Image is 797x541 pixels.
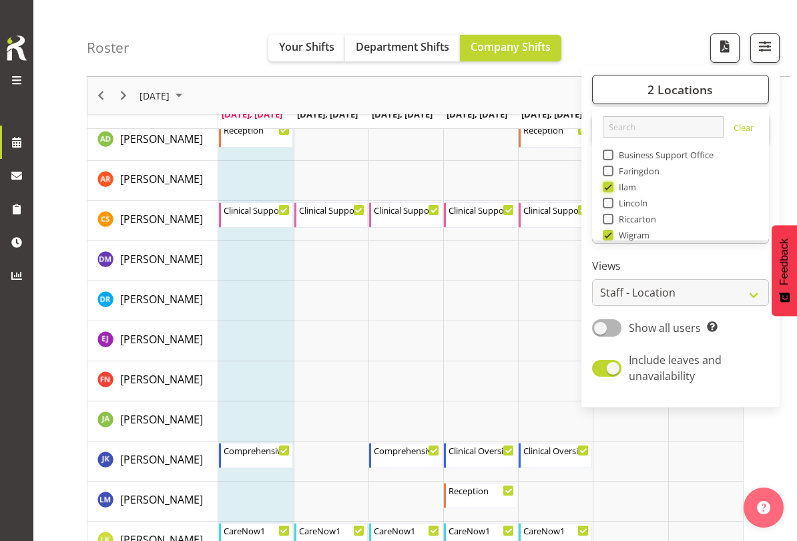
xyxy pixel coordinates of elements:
div: Clinical Support [224,203,289,216]
button: Previous [92,87,110,104]
span: 2 Locations [647,81,713,98]
div: Comprehensive Consult [224,443,289,457]
button: September 2025 [138,87,188,104]
span: Feedback [778,238,790,285]
div: John Ko"s event - Comprehensive Consult Begin From Monday, September 1, 2025 at 9:00:00 AM GMT+12... [219,443,292,468]
td: Firdous Naqvi resource [87,361,218,401]
div: Reception [523,123,589,136]
td: Deepti Raturi resource [87,281,218,321]
button: Company Shifts [460,35,561,61]
span: [PERSON_NAME] [120,332,203,347]
div: Next [112,77,135,114]
span: Faringdon [613,166,660,176]
span: [PERSON_NAME] [120,492,203,507]
span: [PERSON_NAME] [120,132,203,146]
a: [PERSON_NAME] [120,131,203,147]
div: Catherine Stewart"s event - Clinical Support Begin From Wednesday, September 3, 2025 at 8:30:00 A... [369,202,443,228]
a: [PERSON_NAME] [120,411,203,427]
td: Jane Arps resource [87,401,218,441]
div: Reception [224,123,289,136]
td: Aleea Devenport resource [87,121,218,161]
label: Views [592,258,769,274]
div: Catherine Stewart"s event - Clinical Support Begin From Thursday, September 4, 2025 at 8:30:00 AM... [444,202,517,228]
span: [PERSON_NAME] [120,172,203,186]
span: Show all users [629,321,701,335]
span: Include leaves and unavailability [629,353,722,383]
a: [PERSON_NAME] [120,492,203,508]
a: [PERSON_NAME] [120,171,203,187]
div: Reception [449,484,514,497]
span: Ilam [613,182,637,192]
span: Wigram [613,230,650,240]
div: Clinical Oversight [523,443,589,457]
div: CareNow1 [224,524,289,537]
span: Company Shifts [471,39,551,54]
div: Clinical Support [374,203,439,216]
span: Your Shifts [279,39,334,54]
span: [PERSON_NAME] [120,252,203,266]
div: Aleea Devenport"s event - Reception Begin From Monday, September 1, 2025 at 8:45:00 AM GMT+12:00 ... [219,122,292,148]
div: John Ko"s event - Comprehensive Consult Begin From Wednesday, September 3, 2025 at 9:00:00 AM GMT... [369,443,443,468]
div: Comprehensive Consult [374,443,439,457]
div: Clinical Support [523,203,589,216]
span: [PERSON_NAME] [120,212,203,226]
img: help-xxl-2.png [757,501,770,514]
div: CareNow1 [299,524,364,537]
a: [PERSON_NAME] [120,331,203,347]
td: John Ko resource [87,441,218,482]
img: Rosterit icon logo [3,33,30,63]
span: [DATE], [DATE] [447,108,507,120]
input: Search [603,116,724,138]
div: Lainie Montgomery"s event - Reception Begin From Thursday, September 4, 2025 at 8:45:00 AM GMT+12... [444,483,517,508]
span: [PERSON_NAME] [120,412,203,427]
h4: Roster [87,40,129,55]
div: Aleea Devenport"s event - Reception Begin From Friday, September 5, 2025 at 8:45:00 AM GMT+12:00 ... [519,122,592,148]
button: Next [115,87,133,104]
div: CareNow1 [374,524,439,537]
div: CareNow1 [449,524,514,537]
button: Feedback - Show survey [772,225,797,316]
span: [DATE] [138,87,171,104]
button: Department Shifts [345,35,460,61]
span: [DATE], [DATE] [372,108,433,120]
div: Previous [89,77,112,114]
td: Ella Jarvis resource [87,321,218,361]
button: Your Shifts [268,35,345,61]
button: Download a PDF of the roster according to the set date range. [710,33,740,63]
span: [PERSON_NAME] [120,372,203,387]
span: [PERSON_NAME] [120,292,203,307]
span: Riccarton [613,214,657,224]
div: Clinical Support [449,203,514,216]
a: [PERSON_NAME] [120,291,203,307]
button: Filter Shifts [750,33,780,63]
span: Business Support Office [613,150,714,160]
span: Department Shifts [356,39,449,54]
div: John Ko"s event - Clinical Oversight Begin From Thursday, September 4, 2025 at 9:00:00 AM GMT+12:... [444,443,517,468]
td: Lainie Montgomery resource [87,482,218,522]
div: Catherine Stewart"s event - Clinical Support Begin From Tuesday, September 2, 2025 at 8:30:00 AM ... [294,202,368,228]
div: Clinical Support [299,203,364,216]
div: Clinical Oversight [449,443,514,457]
div: John Ko"s event - Clinical Oversight Begin From Friday, September 5, 2025 at 9:00:00 AM GMT+12:00... [519,443,592,468]
td: Andrea Ramirez resource [87,161,218,201]
button: 2 Locations [592,75,769,104]
a: Clear [734,122,754,138]
a: [PERSON_NAME] [120,211,203,227]
td: Deepti Mahajan resource [87,241,218,281]
div: Catherine Stewart"s event - Clinical Support Begin From Friday, September 5, 2025 at 8:30:00 AM G... [519,202,592,228]
div: Catherine Stewart"s event - Clinical Support Begin From Monday, September 1, 2025 at 8:30:00 AM G... [219,202,292,228]
span: [DATE], [DATE] [297,108,358,120]
span: [DATE], [DATE] [222,108,282,120]
a: [PERSON_NAME] [120,371,203,387]
span: Lincoln [613,198,648,208]
span: [PERSON_NAME] [120,452,203,467]
td: Catherine Stewart resource [87,201,218,241]
div: CareNow1 [523,524,589,537]
a: [PERSON_NAME] [120,452,203,468]
a: [PERSON_NAME] [120,251,203,267]
span: [DATE], [DATE] [521,108,582,120]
